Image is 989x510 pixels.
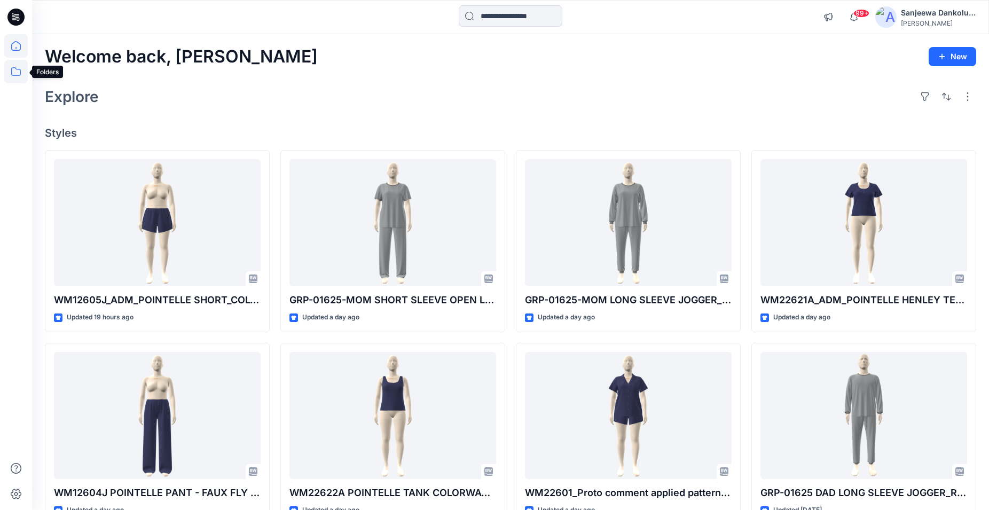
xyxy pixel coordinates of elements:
[289,352,496,480] a: WM22622A POINTELLE TANK COLORWAY REV
[54,293,261,308] p: WM12605J_ADM_POINTELLE SHORT_COLORWAY_REV4
[54,159,261,287] a: WM12605J_ADM_POINTELLE SHORT_COLORWAY_REV4
[54,485,261,500] p: WM12604J POINTELLE PANT - FAUX FLY & BUTTONS + PICOT_COLORWAY _REV1
[525,352,732,480] a: WM22601_Proto comment applied pattern_REV4
[525,293,732,308] p: GRP-01625-MOM LONG SLEEVE JOGGER_DEV_REV1
[67,312,134,323] p: Updated 19 hours ago
[302,312,359,323] p: Updated a day ago
[45,88,99,105] h2: Explore
[760,293,967,308] p: WM22621A_ADM_POINTELLE HENLEY TEE_COLORWAY_REV3
[901,6,976,19] div: Sanjeewa Dankoluwage
[289,293,496,308] p: GRP-01625-MOM SHORT SLEEVE OPEN LEG_DEV_REV1
[773,312,830,323] p: Updated a day ago
[45,127,976,139] h4: Styles
[760,159,967,287] a: WM22621A_ADM_POINTELLE HENLEY TEE_COLORWAY_REV3
[289,485,496,500] p: WM22622A POINTELLE TANK COLORWAY REV
[853,9,869,18] span: 99+
[289,159,496,287] a: GRP-01625-MOM SHORT SLEEVE OPEN LEG_DEV_REV1
[538,312,595,323] p: Updated a day ago
[760,485,967,500] p: GRP-01625 DAD LONG SLEEVE JOGGER_REV1
[760,352,967,480] a: GRP-01625 DAD LONG SLEEVE JOGGER_REV1
[929,47,976,66] button: New
[525,159,732,287] a: GRP-01625-MOM LONG SLEEVE JOGGER_DEV_REV1
[45,47,318,67] h2: Welcome back, [PERSON_NAME]
[54,352,261,480] a: WM12604J POINTELLE PANT - FAUX FLY & BUTTONS + PICOT_COLORWAY _REV1
[901,19,976,27] div: [PERSON_NAME]
[525,485,732,500] p: WM22601_Proto comment applied pattern_REV4
[875,6,897,28] img: avatar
